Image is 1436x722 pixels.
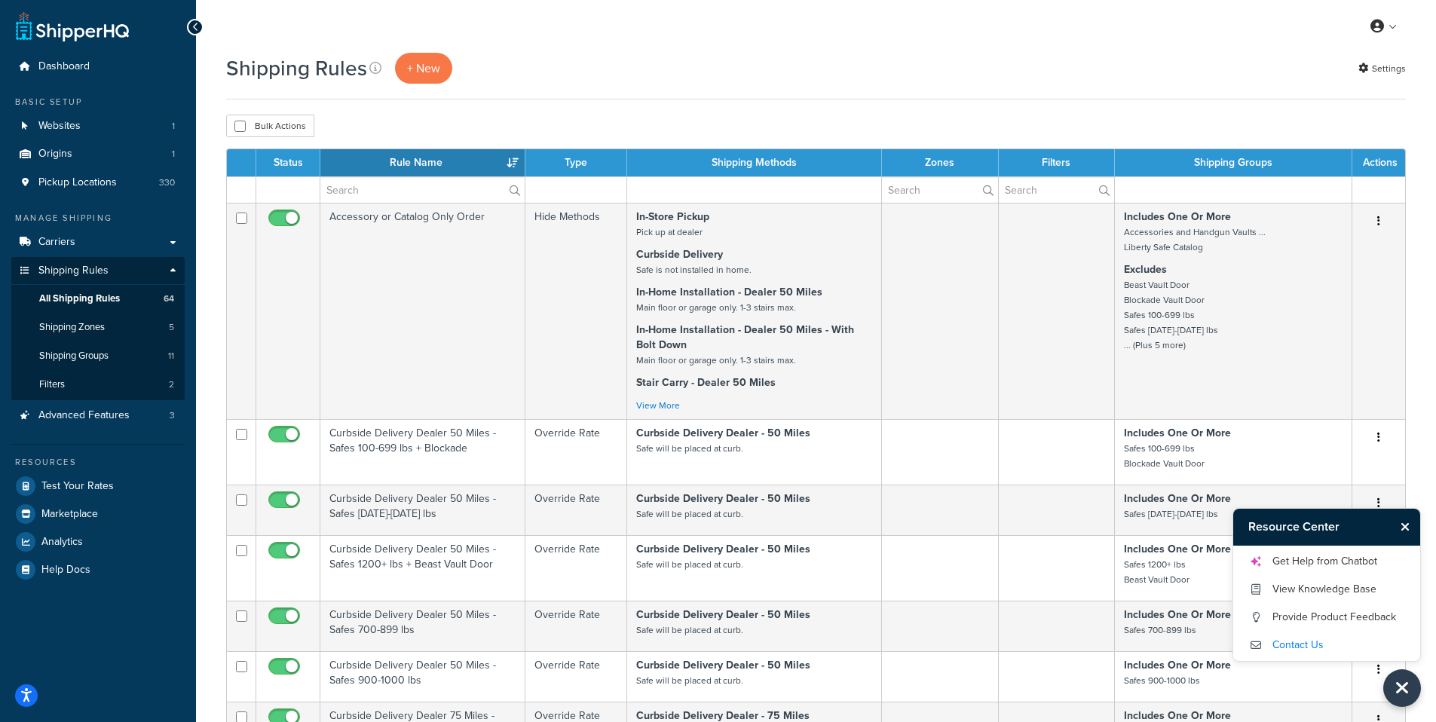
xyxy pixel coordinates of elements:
[41,480,114,493] span: Test Your Rates
[38,265,109,277] span: Shipping Rules
[636,322,854,353] strong: In-Home Installation - Dealer 50 Miles - With Bolt Down
[11,371,185,399] a: Filters 2
[999,177,1114,203] input: Search
[636,657,810,673] strong: Curbside Delivery Dealer - 50 Miles
[38,60,90,73] span: Dashboard
[11,314,185,341] li: Shipping Zones
[168,350,174,363] span: 11
[11,140,185,168] li: Origins
[11,257,185,400] li: Shipping Rules
[169,321,174,334] span: 5
[636,353,796,367] small: Main floor or garage only. 1-3 stairs max.
[11,371,185,399] li: Filters
[636,558,743,571] small: Safe will be placed at curb.
[11,500,185,528] li: Marketplace
[38,176,117,189] span: Pickup Locations
[11,112,185,140] li: Websites
[525,149,627,176] th: Type
[636,507,743,521] small: Safe will be placed at curb.
[1352,149,1405,176] th: Actions
[1124,278,1218,352] small: Beast Vault Door Blockade Vault Door Safes 100-699 lbs Safes [DATE]-[DATE] lbs ... (Plus 5 more)
[1248,633,1405,657] a: Contact Us
[159,176,175,189] span: 330
[11,53,185,81] a: Dashboard
[11,456,185,469] div: Resources
[11,402,185,430] a: Advanced Features 3
[172,148,175,161] span: 1
[1124,541,1231,557] strong: Includes One Or More
[1394,518,1420,536] button: Close Resource Center
[164,292,174,305] span: 64
[636,399,680,412] a: View More
[1115,149,1352,176] th: Shipping Groups
[16,11,129,41] a: ShipperHQ Home
[882,177,998,203] input: Search
[1124,491,1231,506] strong: Includes One Or More
[11,228,185,256] li: Carriers
[636,284,822,300] strong: In-Home Installation - Dealer 50 Miles
[320,419,525,485] td: Curbside Delivery Dealer 50 Miles - Safes 100-699 lbs + Blockade
[999,149,1115,176] th: Filters
[1124,209,1231,225] strong: Includes One Or More
[11,285,185,313] li: All Shipping Rules
[11,257,185,285] a: Shipping Rules
[39,321,105,334] span: Shipping Zones
[320,485,525,535] td: Curbside Delivery Dealer 50 Miles - Safes [DATE]-[DATE] lbs
[256,149,320,176] th: Status
[1124,674,1200,687] small: Safes 900-1000 lbs
[636,607,810,623] strong: Curbside Delivery Dealer - 50 Miles
[627,149,882,176] th: Shipping Methods
[11,112,185,140] a: Websites 1
[1358,58,1406,79] a: Settings
[636,541,810,557] strong: Curbside Delivery Dealer - 50 Miles
[1248,605,1405,629] a: Provide Product Feedback
[636,301,796,314] small: Main floor or garage only. 1-3 stairs max.
[41,536,83,549] span: Analytics
[636,623,743,637] small: Safe will be placed at curb.
[320,149,525,176] th: Rule Name : activate to sort column descending
[11,169,185,197] a: Pickup Locations 330
[11,528,185,555] a: Analytics
[525,203,627,419] td: Hide Methods
[525,419,627,485] td: Override Rate
[1124,507,1218,521] small: Safes [DATE]-[DATE] lbs
[636,209,709,225] strong: In-Store Pickup
[11,342,185,370] li: Shipping Groups
[1124,657,1231,673] strong: Includes One Or More
[320,177,525,203] input: Search
[636,442,743,455] small: Safe will be placed at curb.
[169,378,174,391] span: 2
[11,402,185,430] li: Advanced Features
[38,120,81,133] span: Websites
[636,246,723,262] strong: Curbside Delivery
[882,149,999,176] th: Zones
[1124,623,1196,637] small: Safes 700-899 lbs
[11,140,185,168] a: Origins 1
[1124,558,1190,586] small: Safes 1200+ lbs Beast Vault Door
[11,473,185,500] a: Test Your Rates
[1124,262,1167,277] strong: Excludes
[11,212,185,225] div: Manage Shipping
[320,601,525,651] td: Curbside Delivery Dealer 50 Miles - Safes 700-899 lbs
[320,651,525,702] td: Curbside Delivery Dealer 50 Miles - Safes 900-1000 lbs
[11,342,185,370] a: Shipping Groups 11
[525,601,627,651] td: Override Rate
[226,54,367,83] h1: Shipping Rules
[39,378,65,391] span: Filters
[1124,442,1205,470] small: Safes 100-699 lbs Blockade Vault Door
[320,535,525,601] td: Curbside Delivery Dealer 50 Miles - Safes 1200+ lbs + Beast Vault Door
[39,350,109,363] span: Shipping Groups
[525,485,627,535] td: Override Rate
[525,651,627,702] td: Override Rate
[38,409,130,422] span: Advanced Features
[1124,425,1231,441] strong: Includes One Or More
[11,556,185,583] a: Help Docs
[1233,509,1394,545] h3: Resource Center
[525,535,627,601] td: Override Rate
[636,425,810,441] strong: Curbside Delivery Dealer - 50 Miles
[226,115,314,137] button: Bulk Actions
[41,564,90,577] span: Help Docs
[11,96,185,109] div: Basic Setup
